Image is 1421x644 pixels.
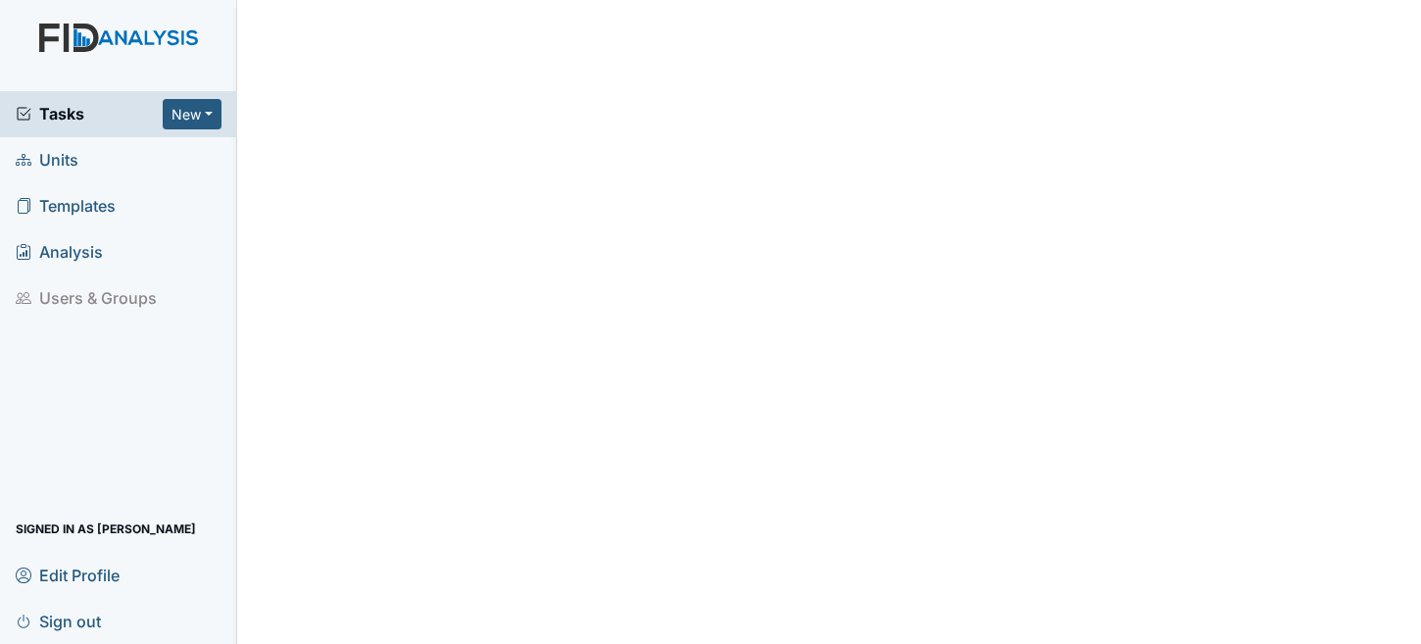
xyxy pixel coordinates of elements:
[16,191,116,222] span: Templates
[16,102,163,125] a: Tasks
[16,514,196,544] span: Signed in as [PERSON_NAME]
[16,237,103,268] span: Analysis
[16,560,120,590] span: Edit Profile
[16,606,101,636] span: Sign out
[16,145,78,175] span: Units
[163,99,221,129] button: New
